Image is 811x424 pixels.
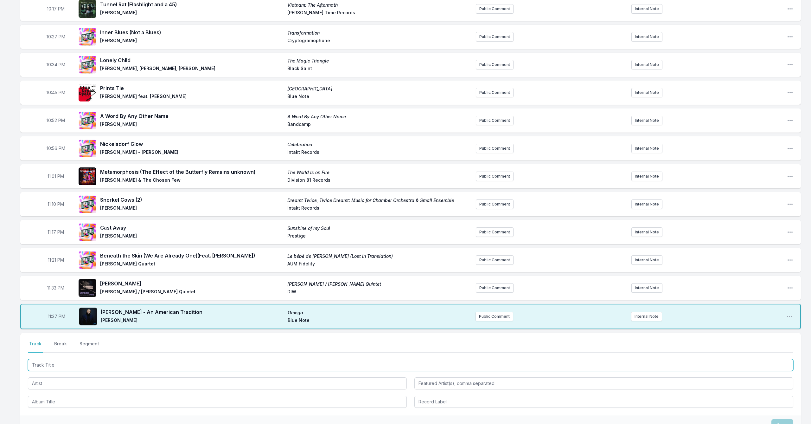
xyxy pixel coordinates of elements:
[79,279,96,297] img: David Murray / James Newton Quintet
[476,172,514,181] button: Public Comment
[787,285,793,291] button: Open playlist item options
[287,58,471,64] span: The Magic Triangle
[287,114,471,120] span: A Word By Any Other Name
[48,313,65,320] span: Timestamp
[787,257,793,263] button: Open playlist item options
[53,341,68,353] button: Break
[287,205,471,212] span: Intakt Records
[631,312,662,321] button: Internal Note
[47,34,65,40] span: Timestamp
[287,10,471,17] span: [PERSON_NAME] Time Records
[100,56,284,64] span: Lonely Child
[787,117,793,124] button: Open playlist item options
[414,377,793,389] input: Featured Artist(s), comma separated
[287,65,471,73] span: Black Saint
[48,173,64,179] span: Timestamp
[100,84,284,92] span: Prints Tie
[100,93,284,101] span: [PERSON_NAME] feat. [PERSON_NAME]
[631,199,662,209] button: Internal Note
[476,60,514,69] button: Public Comment
[47,6,65,12] span: Timestamp
[631,60,662,69] button: Internal Note
[79,167,96,185] img: The World Is on Fire
[79,112,96,129] img: A Word By Any Other Name
[100,149,284,157] span: [PERSON_NAME] - [PERSON_NAME]
[78,341,100,353] button: Segment
[47,62,65,68] span: Timestamp
[100,205,284,212] span: [PERSON_NAME]
[786,313,793,320] button: Open playlist item options
[787,34,793,40] button: Open playlist item options
[100,280,284,287] span: [PERSON_NAME]
[100,140,284,148] span: Nickelsdorf Glow
[287,37,471,45] span: Cryptogramophone
[287,2,471,8] span: Vietnam: The Aftermath
[28,377,407,389] input: Artist
[79,56,96,74] img: The Magic Triangle
[100,112,284,120] span: A Word By Any Other Name
[100,233,284,240] span: [PERSON_NAME]
[101,317,284,325] span: [PERSON_NAME]
[287,141,471,148] span: Celebration
[47,89,65,96] span: Timestamp
[631,88,662,97] button: Internal Note
[100,252,284,259] span: Beneath the Skin (We Are Already One) (Feat. [PERSON_NAME])
[47,145,65,152] span: Timestamp
[476,144,514,153] button: Public Comment
[287,197,471,204] span: Dreamt Twice, Twice Dreamt: Music for Chamber Orchestra & Small Ensemble
[476,4,514,14] button: Public Comment
[100,261,284,268] span: [PERSON_NAME] Quartet
[631,144,662,153] button: Internal Note
[787,201,793,207] button: Open playlist item options
[287,121,471,129] span: Bandcamp
[787,173,793,179] button: Open playlist item options
[787,6,793,12] button: Open playlist item options
[287,169,471,176] span: The World Is on Fire
[476,88,514,97] button: Public Comment
[79,140,96,157] img: Celebration
[79,195,96,213] img: Dreamt Twice, Twice Dreamt: Music for Chamber Orchestra & Small Ensemble
[48,229,64,235] span: Timestamp
[288,317,471,325] span: Blue Note
[287,289,471,296] span: DIW
[100,37,284,45] span: [PERSON_NAME]
[476,32,514,42] button: Public Comment
[79,308,97,325] img: Omega
[100,65,284,73] span: [PERSON_NAME], [PERSON_NAME], [PERSON_NAME]
[79,223,96,241] img: Sunshine of my Soul
[288,310,471,316] span: Omega
[48,257,64,263] span: Timestamp
[476,227,514,237] button: Public Comment
[787,145,793,152] button: Open playlist item options
[28,359,793,371] input: Track Title
[100,224,284,232] span: Cast Away
[287,149,471,157] span: Intakt Records
[287,177,471,185] span: Division 81 Records
[631,4,662,14] button: Internal Note
[476,255,514,265] button: Public Comment
[787,89,793,96] button: Open playlist item options
[100,121,284,129] span: [PERSON_NAME]
[787,229,793,235] button: Open playlist item options
[100,1,284,8] span: Tunnel Rat (Flashlight and a 45)
[100,10,284,17] span: [PERSON_NAME]
[100,177,284,185] span: [PERSON_NAME] & The Chosen Few
[100,168,284,176] span: Metamorphosis (The Effect of the Butterfly Remains unknown)
[28,341,43,353] button: Track
[100,196,284,204] span: Snorkel Cows (2)
[287,225,471,232] span: Sunshine of my Soul
[100,289,284,296] span: [PERSON_NAME] / [PERSON_NAME] Quintet
[476,199,514,209] button: Public Comment
[631,227,662,237] button: Internal Note
[287,253,471,259] span: Le bébé de [PERSON_NAME] (Lost in Translation)
[287,30,471,36] span: Transformation
[287,233,471,240] span: Prestige
[28,396,407,408] input: Album Title
[47,117,65,124] span: Timestamp
[476,312,513,321] button: Public Comment
[287,281,471,287] span: [PERSON_NAME] / [PERSON_NAME] Quintet
[287,86,471,92] span: [GEOGRAPHIC_DATA]
[100,29,284,36] span: Inner Blues (Not a Blues)
[631,32,662,42] button: Internal Note
[414,396,793,408] input: Record Label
